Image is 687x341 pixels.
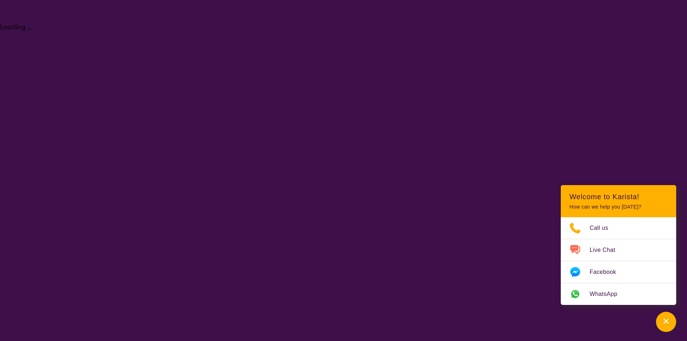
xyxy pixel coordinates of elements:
button: Channel Menu [656,312,676,332]
ul: Choose channel [561,217,676,305]
h2: Welcome to Karista! [569,192,668,201]
a: Web link opens in a new tab. [561,283,676,305]
span: Facebook [590,267,625,277]
p: How can we help you [DATE]? [569,204,668,210]
span: Live Chat [590,245,624,255]
span: WhatsApp [590,289,626,300]
div: Channel Menu [561,185,676,305]
span: Call us [590,223,617,233]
